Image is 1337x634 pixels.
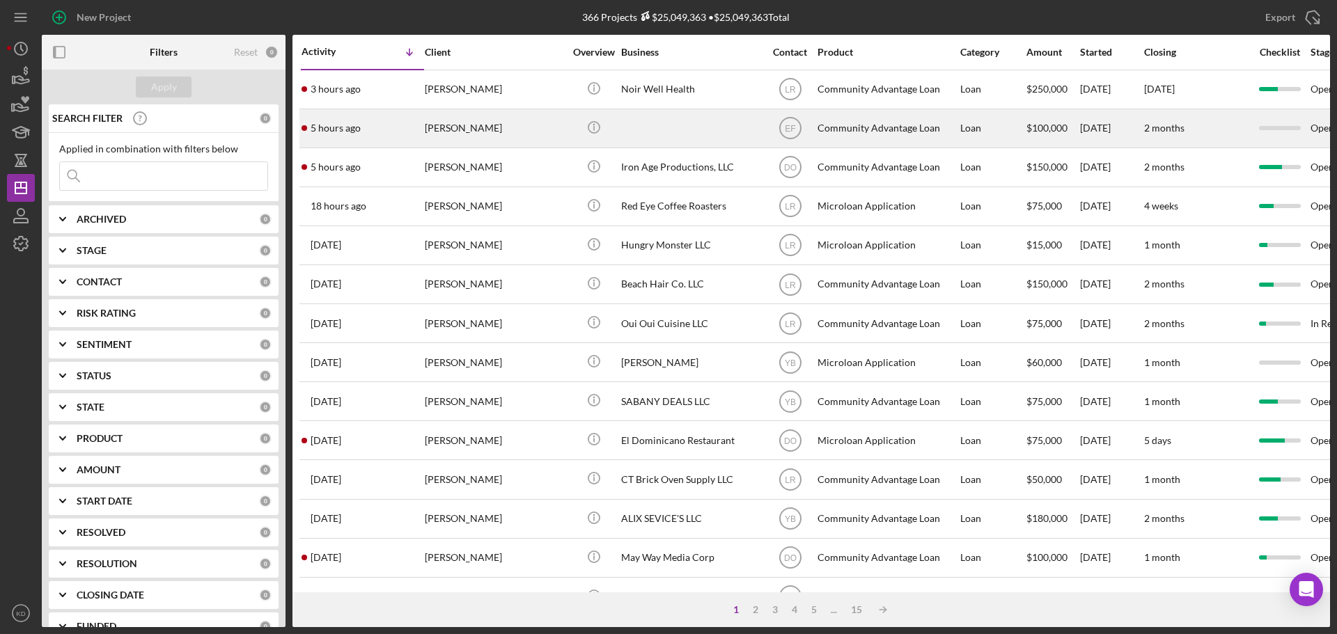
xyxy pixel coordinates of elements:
[960,539,1025,576] div: Loan
[818,578,957,615] div: Microloan Application
[960,266,1025,303] div: Loan
[784,436,797,445] text: DO
[1144,239,1180,251] time: 1 month
[818,539,957,576] div: Community Advantage Loan
[960,383,1025,420] div: Loan
[637,11,706,23] div: $25,049,363
[77,339,132,350] b: SENTIMENT
[1144,278,1184,290] time: 2 months
[621,383,760,420] div: SABANY DEALS LLC
[804,604,824,615] div: 5
[259,213,272,225] div: 0
[960,188,1025,225] div: Loan
[960,578,1025,615] div: Loan
[1290,573,1323,606] div: Open Intercom Messenger
[1265,3,1295,31] div: Export
[960,149,1025,186] div: Loan
[785,280,796,290] text: LR
[1144,200,1178,212] time: 4 weeks
[785,241,796,251] text: LR
[311,552,341,563] time: 2025-10-01 15:06
[302,46,363,57] div: Activity
[621,539,760,576] div: May Way Media Corp
[1026,356,1062,368] span: $60,000
[1080,344,1143,381] div: [DATE]
[1026,278,1068,290] span: $150,000
[960,422,1025,459] div: Loan
[621,422,760,459] div: El Dominicano Restaurant
[621,500,760,537] div: ALIX SEVICE'S LLC
[818,422,957,459] div: Microloan Application
[1144,317,1184,329] time: 2 months
[1080,266,1143,303] div: [DATE]
[311,200,366,212] time: 2025-10-06 01:55
[818,266,957,303] div: Community Advantage Loan
[311,161,361,173] time: 2025-10-06 14:33
[1026,317,1062,329] span: $75,000
[1080,188,1143,225] div: [DATE]
[259,463,272,476] div: 0
[1080,227,1143,264] div: [DATE]
[1080,578,1143,615] div: [DATE]
[77,589,144,601] b: CLOSING DATE
[425,422,564,459] div: [PERSON_NAME]
[259,112,272,125] div: 0
[59,143,268,154] div: Applied in combination with filters below
[311,591,341,602] time: 2025-10-01 04:07
[1144,551,1180,563] time: 1 month
[621,578,760,615] div: The Kafe Neo Group LLC
[259,338,272,351] div: 0
[621,344,760,381] div: [PERSON_NAME]
[7,599,35,627] button: KD
[259,307,272,319] div: 0
[726,604,746,615] div: 1
[785,592,795,602] text: EF
[1026,83,1068,95] span: $250,000
[77,370,111,381] b: STATUS
[1080,539,1143,576] div: [DATE]
[259,401,272,413] div: 0
[818,149,957,186] div: Community Advantage Loan
[785,85,796,95] text: LR
[52,113,123,124] b: SEARCH FILTER
[568,47,620,58] div: Overview
[1026,590,1068,602] span: $150,000
[785,319,796,328] text: LR
[77,214,126,225] b: ARCHIVED
[1026,161,1068,173] span: $150,000
[1080,47,1143,58] div: Started
[960,344,1025,381] div: Loan
[1144,47,1249,58] div: Closing
[151,77,177,97] div: Apply
[265,45,279,59] div: 0
[1080,461,1143,498] div: [DATE]
[77,276,122,287] b: CONTACT
[1026,200,1062,212] span: $75,000
[764,47,816,58] div: Contact
[1144,83,1175,95] time: [DATE]
[784,397,795,406] text: YB
[1080,71,1143,108] div: [DATE]
[1144,473,1180,485] time: 1 month
[844,604,869,615] div: 15
[818,47,957,58] div: Product
[960,110,1025,147] div: Loan
[77,3,131,31] div: New Project
[582,11,790,23] div: 366 Projects • $25,049,363 Total
[818,71,957,108] div: Community Advantage Loan
[425,47,564,58] div: Client
[960,227,1025,264] div: Loan
[425,344,564,381] div: [PERSON_NAME]
[621,71,760,108] div: Noir Well Health
[1144,512,1184,524] time: 2 months
[1080,149,1143,186] div: [DATE]
[1080,305,1143,342] div: [DATE]
[150,47,178,58] b: Filters
[621,305,760,342] div: Oui Oui Cuisine LLC
[259,557,272,570] div: 0
[311,278,341,290] time: 2025-10-04 15:13
[425,539,564,576] div: [PERSON_NAME]
[784,163,797,173] text: DO
[1080,500,1143,537] div: [DATE]
[77,402,104,413] b: STATE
